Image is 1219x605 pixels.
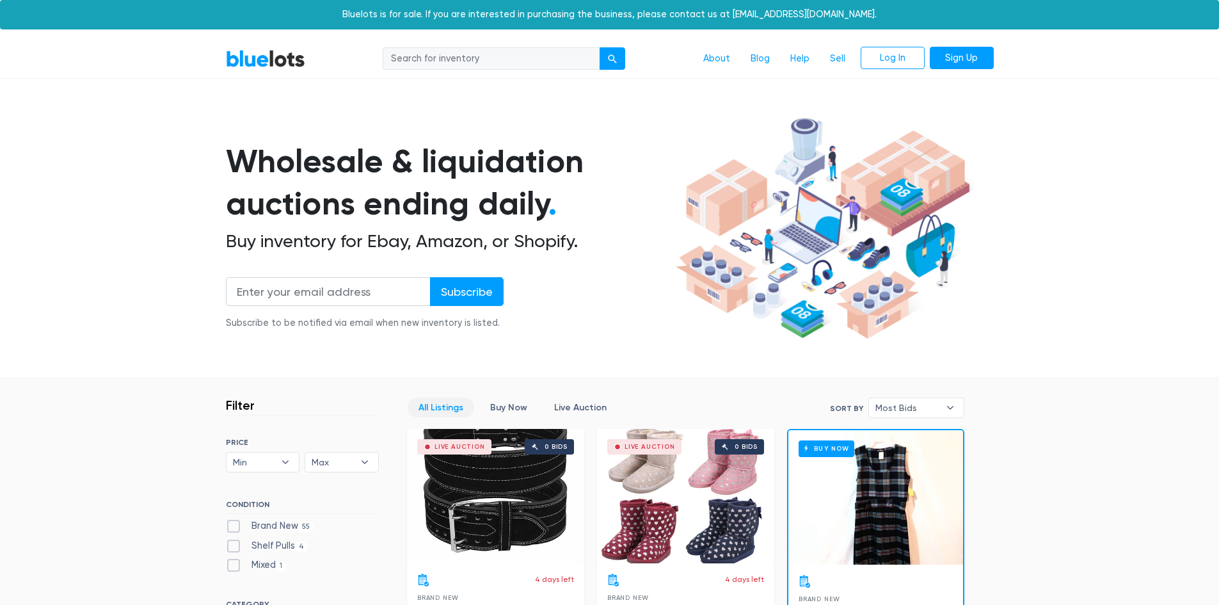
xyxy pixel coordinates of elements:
[417,594,459,601] span: Brand New
[725,574,764,585] p: 4 days left
[226,558,287,572] label: Mixed
[226,49,305,68] a: BlueLots
[408,398,474,417] a: All Listings
[875,398,939,417] span: Most Bids
[295,542,308,552] span: 4
[226,398,255,413] h3: Filter
[788,430,963,565] a: Buy Now
[383,47,600,70] input: Search for inventory
[233,453,275,472] span: Min
[543,398,617,417] a: Live Auction
[625,444,675,450] div: Live Auction
[226,230,671,252] h2: Buy inventory for Ebay, Amazon, or Shopify.
[820,47,856,71] a: Sell
[607,594,649,601] span: Brand New
[799,595,840,602] span: Brand New
[693,47,740,71] a: About
[930,47,994,70] a: Sign Up
[407,429,584,563] a: Live Auction 0 bids
[735,444,758,450] div: 0 bids
[535,574,574,585] p: 4 days left
[597,429,774,563] a: Live Auction 0 bids
[545,444,568,450] div: 0 bids
[226,519,314,533] label: Brand New
[861,47,925,70] a: Log In
[479,398,538,417] a: Buy Now
[226,140,671,225] h1: Wholesale & liquidation auctions ending daily
[276,561,287,572] span: 1
[298,522,314,532] span: 55
[312,453,354,472] span: Max
[226,277,431,306] input: Enter your email address
[226,539,308,553] label: Shelf Pulls
[351,453,378,472] b: ▾
[671,112,975,345] img: hero-ee84e7d0318cb26816c560f6b4441b76977f77a177738b4e94f68c95b2b83dbb.png
[548,184,557,223] span: .
[780,47,820,71] a: Help
[226,438,379,447] h6: PRICE
[272,453,299,472] b: ▾
[799,440,854,456] h6: Buy Now
[430,277,504,306] input: Subscribe
[937,398,964,417] b: ▾
[830,403,863,414] label: Sort By
[740,47,780,71] a: Blog
[226,500,379,514] h6: CONDITION
[434,444,485,450] div: Live Auction
[226,316,504,330] div: Subscribe to be notified via email when new inventory is listed.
